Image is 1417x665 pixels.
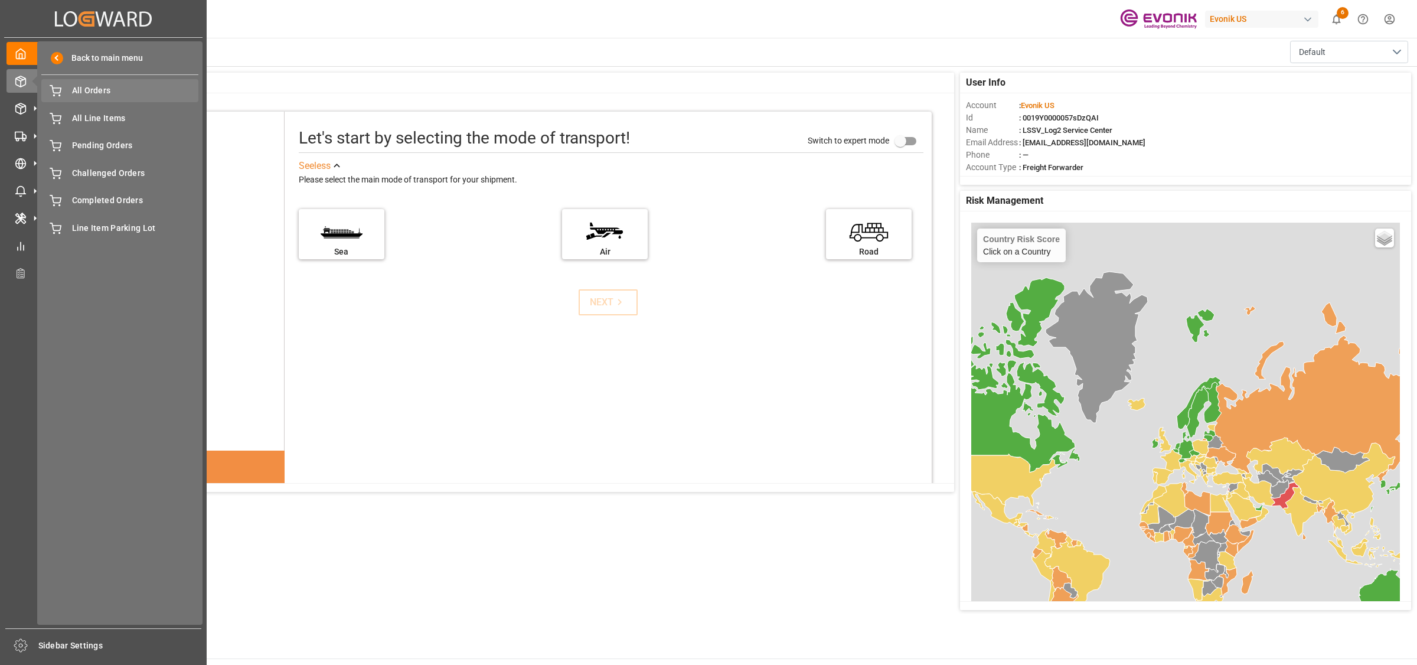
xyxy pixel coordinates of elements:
[966,99,1019,112] span: Account
[305,246,378,258] div: Sea
[72,167,199,180] span: Challenged Orders
[1350,6,1376,32] button: Help Center
[6,234,200,257] a: My Reports
[966,136,1019,149] span: Email Address
[1290,41,1408,63] button: open menu
[41,134,198,157] a: Pending Orders
[41,79,198,102] a: All Orders
[1019,126,1112,135] span: : LSSV_Log2 Service Center
[1019,163,1083,172] span: : Freight Forwarder
[1205,8,1323,30] button: Evonik US
[808,136,889,145] span: Switch to expert mode
[1019,151,1029,159] span: : —
[41,216,198,239] a: Line Item Parking Lot
[966,112,1019,124] span: Id
[1019,113,1099,122] span: : 0019Y0000057sDzQAI
[1205,11,1318,28] div: Evonik US
[299,173,923,187] div: Please select the main mode of transport for your shipment.
[1375,229,1394,247] a: Layers
[72,194,199,207] span: Completed Orders
[1299,46,1325,58] span: Default
[6,262,200,285] a: Transport Planner
[1019,101,1054,110] span: :
[41,106,198,129] a: All Line Items
[41,161,198,184] a: Challenged Orders
[299,159,331,173] div: See less
[38,640,202,652] span: Sidebar Settings
[590,295,626,309] div: NEXT
[579,289,638,315] button: NEXT
[966,194,1043,208] span: Risk Management
[966,161,1019,174] span: Account Type
[63,52,143,64] span: Back to main menu
[6,42,200,65] a: My Cockpit
[966,76,1005,90] span: User Info
[72,112,199,125] span: All Line Items
[983,234,1060,256] div: Click on a Country
[1120,9,1197,30] img: Evonik-brand-mark-Deep-Purple-RGB.jpeg_1700498283.jpeg
[983,234,1060,244] h4: Country Risk Score
[1021,101,1054,110] span: Evonik US
[41,189,198,212] a: Completed Orders
[1019,138,1145,147] span: : [EMAIL_ADDRESS][DOMAIN_NAME]
[72,84,199,97] span: All Orders
[966,124,1019,136] span: Name
[72,222,199,234] span: Line Item Parking Lot
[966,149,1019,161] span: Phone
[1337,7,1349,19] span: 6
[568,246,642,258] div: Air
[1323,6,1350,32] button: show 6 new notifications
[72,139,199,152] span: Pending Orders
[832,246,906,258] div: Road
[299,126,630,151] div: Let's start by selecting the mode of transport!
